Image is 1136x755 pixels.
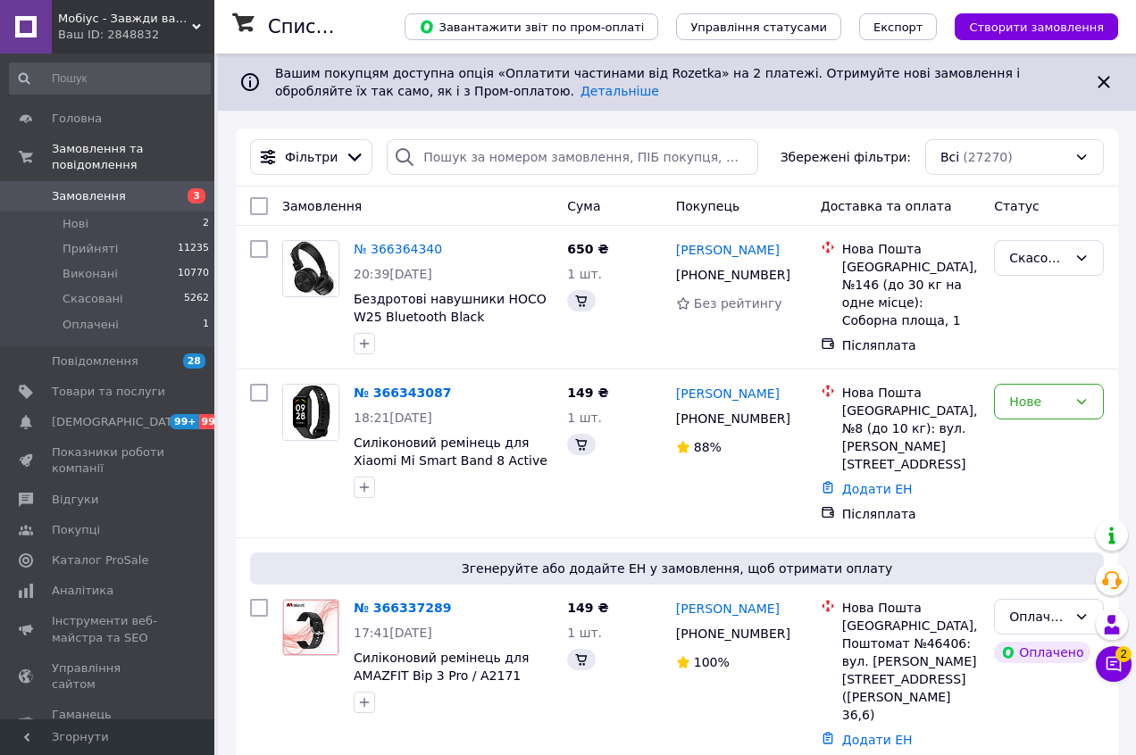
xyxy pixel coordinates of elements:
[354,436,547,485] a: Силіконовий ремінець для Xiaomi Mi Smart Band 8 Active (Black)
[52,660,165,693] span: Управління сайтом
[672,621,792,646] div: [PHONE_NUMBER]
[178,266,209,282] span: 10770
[354,292,547,324] a: Бездротові навушники HOCO W25 Bluetooth Black
[581,84,659,98] a: Детальніше
[285,148,338,166] span: Фільтри
[283,385,338,440] img: Фото товару
[354,601,451,615] a: № 366337289
[842,384,980,402] div: Нова Пошта
[52,492,98,508] span: Відгуки
[676,600,780,618] a: [PERSON_NAME]
[354,651,529,701] a: Силіконовий ремінець для AMAZFIT Bip 3 Pro / A2171 (Black)
[405,13,658,40] button: Завантажити звіт по пром-оплаті
[282,599,339,656] a: Фото товару
[842,240,980,258] div: Нова Пошта
[63,241,118,257] span: Прийняті
[672,262,792,287] div: [PHONE_NUMBER]
[963,150,1012,164] span: (27270)
[58,11,192,27] span: Мобіус - Завжди вам раді!
[842,258,980,329] div: [GEOGRAPHIC_DATA], №146 (до 30 кг на одне місце): Соборна площа, 1
[203,317,209,333] span: 1
[257,560,1097,577] span: Згенеруйте або додайте ЕН у замовлення, щоб отримати оплату
[354,386,451,400] a: № 366343087
[694,440,722,454] span: 88%
[52,583,113,599] span: Аналітика
[170,414,199,429] span: 99+
[419,19,644,35] span: Завантажити звіт по пром-оплаті
[567,601,608,615] span: 149 ₴
[873,21,923,34] span: Експорт
[354,267,432,281] span: 20:39[DATE]
[842,336,980,354] div: Післяплата
[567,242,608,256] span: 650 ₴
[1096,646,1132,682] button: Чат з покупцем2
[52,414,184,430] span: [DEMOGRAPHIC_DATA]
[567,199,600,213] span: Cума
[52,444,165,477] span: Показники роботи компанії
[676,241,780,259] a: [PERSON_NAME]
[52,111,102,127] span: Головна
[63,317,119,333] span: Оплачені
[387,139,758,175] input: Пошук за номером замовлення, ПІБ покупця, номером телефону, Email, номером накладної
[567,626,602,640] span: 1 шт.
[955,13,1118,40] button: Створити замовлення
[52,613,165,645] span: Інструменти веб-майстра та SEO
[282,240,339,297] a: Фото товару
[1009,607,1067,626] div: Оплачено
[283,600,338,655] img: Фото товару
[52,141,214,173] span: Замовлення та повідомлення
[567,267,602,281] span: 1 шт.
[676,385,780,402] a: [PERSON_NAME]
[842,505,980,523] div: Післяплата
[859,13,938,40] button: Експорт
[282,199,362,213] span: Замовлення
[199,414,229,429] span: 99+
[1009,248,1067,268] div: Скасовано
[63,266,118,282] span: Виконані
[842,599,980,617] div: Нова Пошта
[690,21,827,34] span: Управління статусами
[58,27,214,43] div: Ваш ID: 2848832
[354,411,432,425] span: 18:21[DATE]
[275,66,1020,98] span: Вашим покупцям доступна опція «Оплатити частинами від Rozetka» на 2 платежі. Отримуйте нові замов...
[994,199,1040,213] span: Статус
[672,406,792,431] div: [PHONE_NUMBER]
[188,188,205,203] span: 3
[354,626,432,640] span: 17:41[DATE]
[268,16,449,37] h1: Список замовлень
[354,242,442,256] a: № 366364340
[842,402,980,473] div: [GEOGRAPHIC_DATA], №8 (до 10 кг): вул. [PERSON_NAME][STREET_ADDRESS]
[52,707,165,739] span: Гаманець компанії
[178,241,209,257] span: 11235
[283,241,338,296] img: Фото товару
[63,291,123,307] span: Скасовані
[842,733,913,747] a: Додати ЕН
[842,617,980,724] div: [GEOGRAPHIC_DATA], Поштомат №46406: вул. [PERSON_NAME][STREET_ADDRESS] ([PERSON_NAME] 36,6)
[183,353,205,369] span: 28
[1009,392,1067,411] div: Нове
[184,291,209,307] span: 5262
[567,386,608,400] span: 149 ₴
[676,13,841,40] button: Управління статусами
[781,148,911,166] span: Збережені фільтри:
[994,642,1090,663] div: Оплачено
[676,199,739,213] span: Покупець
[937,19,1118,33] a: Створити замовлення
[52,522,100,538] span: Покупці
[694,655,730,669] span: 100%
[52,552,148,568] span: Каталог ProSale
[940,148,959,166] span: Всі
[52,353,138,369] span: Повідомлення
[969,21,1104,34] span: Створити замовлення
[821,199,952,213] span: Доставка та оплата
[9,62,211,95] input: Пошук
[694,296,782,311] span: Без рейтингу
[203,216,209,232] span: 2
[1115,646,1132,662] span: 2
[567,411,602,425] span: 1 шт.
[52,384,165,400] span: Товари та послуги
[52,188,126,204] span: Замовлення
